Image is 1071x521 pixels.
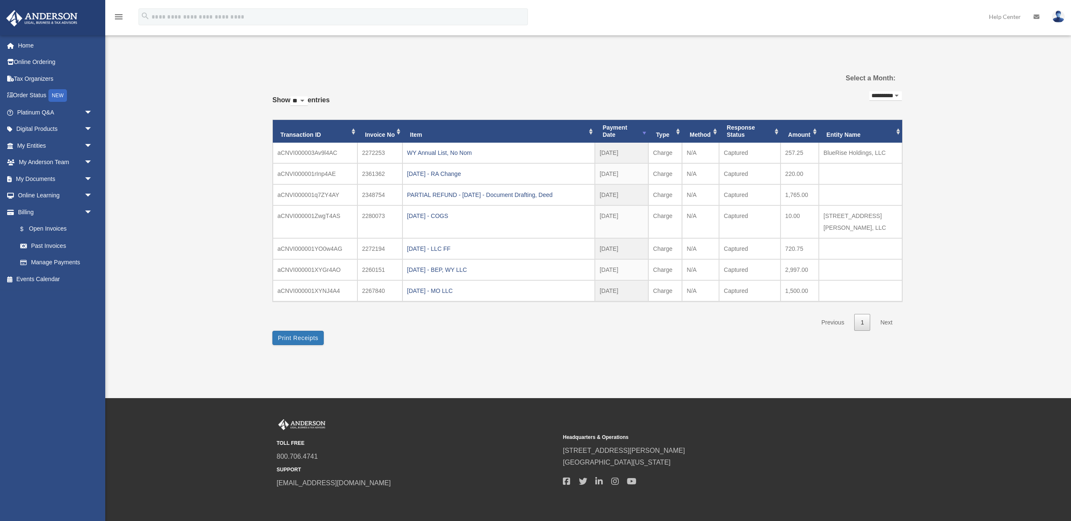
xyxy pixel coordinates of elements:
td: aCNVI000001XYNJ4A4 [273,280,357,301]
th: Transaction ID: activate to sort column ascending [273,120,357,143]
td: Captured [719,205,781,238]
td: 2272194 [357,238,402,259]
a: Digital Productsarrow_drop_down [6,121,105,138]
a: [EMAIL_ADDRESS][DOMAIN_NAME] [277,479,391,486]
a: Tax Organizers [6,70,105,87]
label: Select a Month: [803,72,895,84]
th: Item: activate to sort column ascending [402,120,595,143]
a: Order StatusNEW [6,87,105,104]
small: SUPPORT [277,465,557,474]
th: Amount: activate to sort column ascending [781,120,819,143]
a: Online Learningarrow_drop_down [6,187,105,204]
div: WY Annual List, No Nom [407,147,591,159]
td: [DATE] [595,280,648,301]
td: BlueRise Holdings, LLC [819,143,902,163]
td: aCNVI000003Av9l4AC [273,143,357,163]
span: arrow_drop_down [84,104,101,121]
small: TOLL FREE [277,439,557,448]
a: 800.706.4741 [277,453,318,460]
a: Online Ordering [6,54,105,71]
div: NEW [48,89,67,102]
a: $Open Invoices [12,221,105,238]
div: [DATE] - LLC FF [407,243,591,255]
td: Captured [719,238,781,259]
th: Payment Date: activate to sort column ascending [595,120,648,143]
div: [DATE] - RA Change [407,168,591,180]
a: [STREET_ADDRESS][PERSON_NAME] [563,447,685,454]
td: 2348754 [357,184,402,205]
td: [DATE] [595,184,648,205]
td: N/A [682,205,719,238]
a: Platinum Q&Aarrow_drop_down [6,104,105,121]
td: N/A [682,280,719,301]
label: Show entries [272,94,330,114]
button: Print Receipts [272,331,324,345]
td: 220.00 [781,163,819,184]
td: 2267840 [357,280,402,301]
div: [DATE] - COGS [407,210,591,222]
span: arrow_drop_down [84,154,101,171]
td: 2,997.00 [781,259,819,280]
td: 720.75 [781,238,819,259]
img: User Pic [1052,11,1065,23]
td: 2260151 [357,259,402,280]
span: $ [25,224,29,234]
span: arrow_drop_down [84,187,101,205]
td: Charge [648,184,682,205]
a: My Anderson Teamarrow_drop_down [6,154,105,171]
th: Response Status: activate to sort column ascending [719,120,781,143]
td: 10.00 [781,205,819,238]
td: aCNVI000001XYGr4AO [273,259,357,280]
td: 2361362 [357,163,402,184]
td: Captured [719,163,781,184]
td: Charge [648,143,682,163]
th: Method: activate to sort column ascending [682,120,719,143]
div: PARTIAL REFUND - [DATE] - Document Drafting, Deed [407,189,591,201]
td: Captured [719,143,781,163]
td: Charge [648,280,682,301]
td: Charge [648,259,682,280]
img: Anderson Advisors Platinum Portal [4,10,80,27]
a: Events Calendar [6,271,105,287]
span: arrow_drop_down [84,121,101,138]
td: N/A [682,259,719,280]
td: Captured [719,259,781,280]
td: Charge [648,238,682,259]
span: arrow_drop_down [84,204,101,221]
a: Manage Payments [12,254,105,271]
td: N/A [682,163,719,184]
td: aCNVI000001rInp4AE [273,163,357,184]
div: [DATE] - BEP, WY LLC [407,264,591,276]
td: [DATE] [595,143,648,163]
td: N/A [682,143,719,163]
td: [DATE] [595,259,648,280]
small: Headquarters & Operations [563,433,843,442]
span: arrow_drop_down [84,137,101,154]
td: [DATE] [595,163,648,184]
a: Previous [815,314,850,331]
td: 2272253 [357,143,402,163]
a: [GEOGRAPHIC_DATA][US_STATE] [563,459,671,466]
td: Charge [648,205,682,238]
div: [DATE] - MO LLC [407,285,591,297]
a: Next [874,314,899,331]
th: Invoice No: activate to sort column ascending [357,120,402,143]
th: Type: activate to sort column ascending [648,120,682,143]
td: 1,500.00 [781,280,819,301]
i: search [141,11,150,21]
span: arrow_drop_down [84,170,101,188]
td: N/A [682,238,719,259]
td: 1,765.00 [781,184,819,205]
th: Entity Name: activate to sort column ascending [819,120,902,143]
td: [STREET_ADDRESS][PERSON_NAME], LLC [819,205,902,238]
td: Captured [719,280,781,301]
a: My Entitiesarrow_drop_down [6,137,105,154]
td: Charge [648,163,682,184]
td: aCNVI000001ZwgT4AS [273,205,357,238]
td: [DATE] [595,205,648,238]
a: Past Invoices [12,237,101,254]
td: aCNVI000001q7ZY4AY [273,184,357,205]
td: aCNVI000001YO0w4AG [273,238,357,259]
a: 1 [854,314,870,331]
td: 257.25 [781,143,819,163]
